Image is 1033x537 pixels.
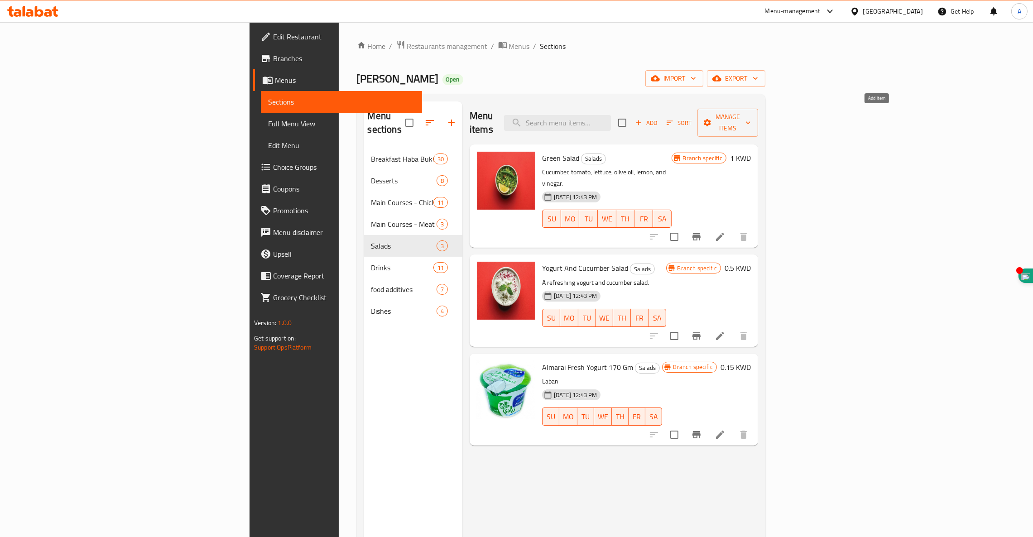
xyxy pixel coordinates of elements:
[542,408,559,426] button: SU
[442,76,463,83] span: Open
[601,212,613,225] span: WE
[715,231,726,242] a: Edit menu item
[253,26,422,48] a: Edit Restaurant
[686,325,707,347] button: Branch-specific-item
[632,116,661,130] button: Add
[599,312,610,325] span: WE
[364,144,463,326] nav: Menu sections
[437,285,447,294] span: 7
[371,219,437,230] div: Main Courses - Meat
[273,31,415,42] span: Edit Restaurant
[550,193,601,201] span: [DATE] 12:43 PM
[594,408,612,426] button: WE
[542,261,628,275] span: Yogurt And Cucumber Salad
[364,235,463,257] div: Salads3
[442,74,463,85] div: Open
[617,312,627,325] span: TH
[433,262,448,273] div: items
[357,68,439,89] span: [PERSON_NAME]
[273,162,415,173] span: Choice Groups
[273,205,415,216] span: Promotions
[546,410,556,423] span: SU
[477,262,535,320] img: Yogurt And Cucumber Salad
[616,210,635,228] button: TH
[253,200,422,221] a: Promotions
[437,242,447,250] span: 3
[686,424,707,446] button: Branch-specific-item
[371,306,437,316] span: Dishes
[261,113,422,134] a: Full Menu View
[273,53,415,64] span: Branches
[561,210,580,228] button: MO
[598,210,616,228] button: WE
[434,264,447,272] span: 11
[638,212,649,225] span: FR
[612,408,629,426] button: TH
[437,177,447,185] span: 8
[540,41,566,52] span: Sections
[273,183,415,194] span: Coupons
[542,151,579,165] span: Green Salad
[364,257,463,278] div: Drinks11
[560,309,578,327] button: MO
[631,309,649,327] button: FR
[407,41,488,52] span: Restaurants management
[565,212,576,225] span: MO
[665,227,684,246] span: Select to update
[721,361,751,374] h6: 0.15 KWD
[542,360,633,374] span: Almarai Fresh Yogurt 170 Gm
[253,287,422,308] a: Grocery Checklist
[533,41,537,52] li: /
[649,309,666,327] button: SA
[1018,6,1021,16] span: A
[254,332,296,344] span: Get support on:
[364,300,463,322] div: Dishes4
[491,41,495,52] li: /
[563,410,574,423] span: MO
[715,429,726,440] a: Edit menu item
[664,116,694,130] button: Sort
[578,309,596,327] button: TU
[707,70,765,87] button: export
[433,153,448,164] div: items
[564,312,575,325] span: MO
[400,113,419,132] span: Select all sections
[273,292,415,303] span: Grocery Checklist
[649,410,658,423] span: SA
[268,118,415,129] span: Full Menu View
[550,391,601,399] span: [DATE] 12:43 PM
[364,278,463,300] div: food additives7
[546,312,557,325] span: SU
[630,264,655,274] div: Salads
[253,48,422,69] a: Branches
[273,270,415,281] span: Coverage Report
[733,424,754,446] button: delete
[278,317,292,329] span: 1.0.0
[364,213,463,235] div: Main Courses - Meat3
[542,167,671,189] p: Cucumber, tomato, lettuce, olive oil, lemon, and vinegar.
[253,69,422,91] a: Menus
[371,175,437,186] span: Desserts
[419,112,441,134] span: Sort sections
[437,240,448,251] div: items
[253,265,422,287] a: Coverage Report
[437,284,448,295] div: items
[652,312,663,325] span: SA
[434,198,447,207] span: 11
[364,192,463,213] div: Main Courses - Chicken11
[434,155,447,163] span: 30
[371,153,433,164] span: Breakfast Haba Bukhari
[371,197,433,208] span: Main Courses - Chicken
[542,309,560,327] button: SU
[504,115,611,131] input: search
[657,212,668,225] span: SA
[437,175,448,186] div: items
[273,227,415,238] span: Menu disclaimer
[261,91,422,113] a: Sections
[733,325,754,347] button: delete
[620,212,631,225] span: TH
[581,153,605,164] span: Salads
[686,226,707,248] button: Branch-specific-item
[433,197,448,208] div: items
